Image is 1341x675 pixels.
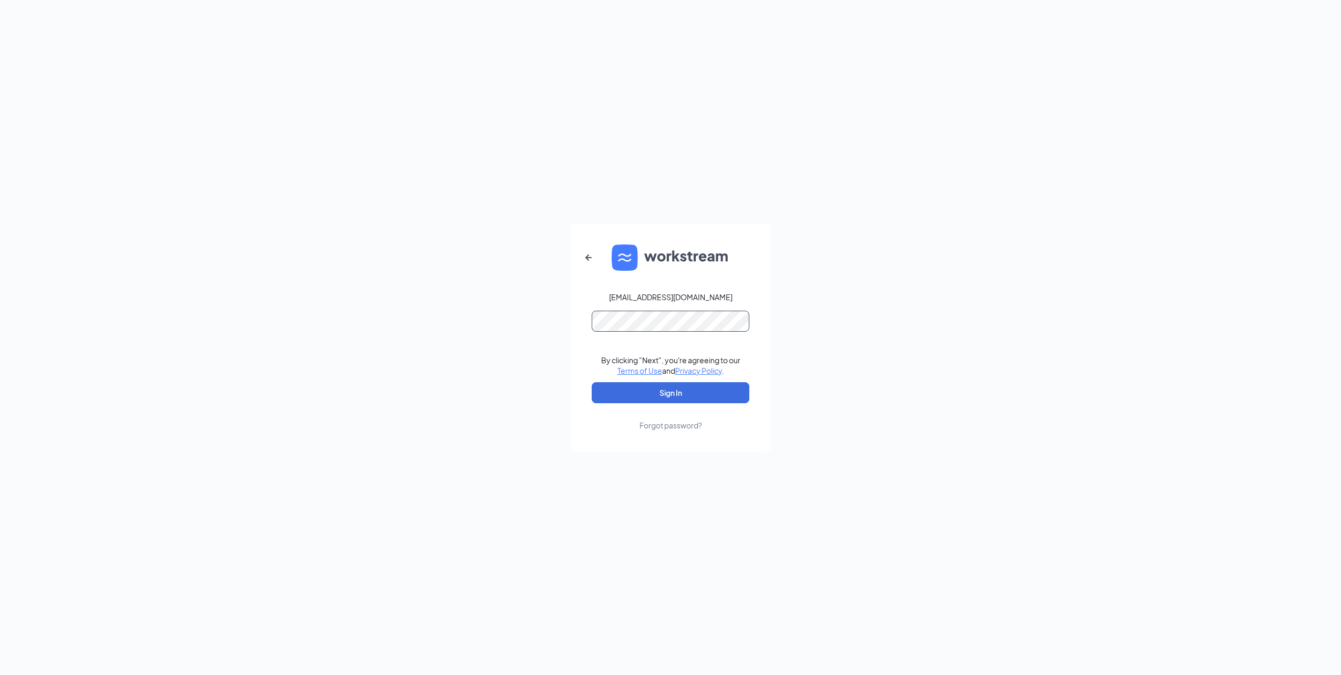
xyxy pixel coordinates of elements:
[609,292,733,302] div: [EMAIL_ADDRESS][DOMAIN_NAME]
[675,366,722,375] a: Privacy Policy
[601,355,740,376] div: By clicking "Next", you're agreeing to our and .
[592,382,749,403] button: Sign In
[612,244,729,271] img: WS logo and Workstream text
[582,251,595,264] svg: ArrowLeftNew
[639,403,702,431] a: Forgot password?
[617,366,662,375] a: Terms of Use
[576,245,601,270] button: ArrowLeftNew
[639,420,702,431] div: Forgot password?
